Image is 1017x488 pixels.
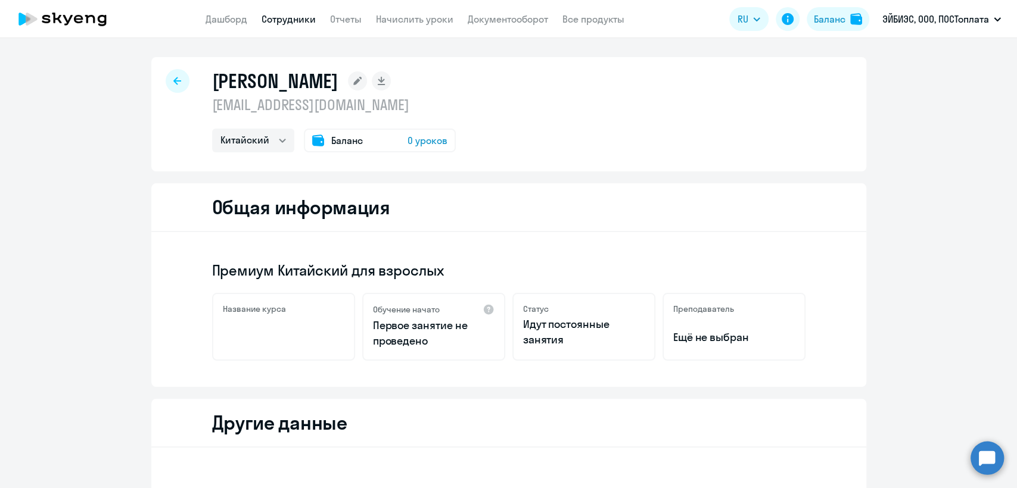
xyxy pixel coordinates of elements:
button: Балансbalance [807,7,869,31]
p: Первое занятие не проведено [373,318,494,349]
button: RU [729,7,769,31]
a: Сотрудники [262,13,316,25]
h5: Название курса [223,304,286,314]
a: Дашборд [206,13,247,25]
span: Премиум Китайский для взрослых [212,261,444,280]
a: Начислить уроки [376,13,453,25]
button: ЭЙБИЭС, ООО, ПОСТоплата [876,5,1007,33]
span: RU [738,12,748,26]
a: Отчеты [330,13,362,25]
h5: Статус [523,304,549,314]
span: 0 уроков [408,133,447,148]
p: ЭЙБИЭС, ООО, ПОСТоплата [882,12,989,26]
img: balance [850,13,862,25]
p: Ещё не выбран [673,330,795,345]
p: Идут постоянные занятия [523,317,645,348]
a: Документооборот [468,13,548,25]
a: Все продукты [562,13,624,25]
h5: Преподаватель [673,304,734,314]
h2: Общая информация [212,195,390,219]
h1: [PERSON_NAME] [212,69,338,93]
span: Баланс [331,133,363,148]
h5: Обучение начато [373,304,440,315]
h2: Другие данные [212,411,347,434]
p: [EMAIL_ADDRESS][DOMAIN_NAME] [212,95,456,114]
div: Баланс [814,12,845,26]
